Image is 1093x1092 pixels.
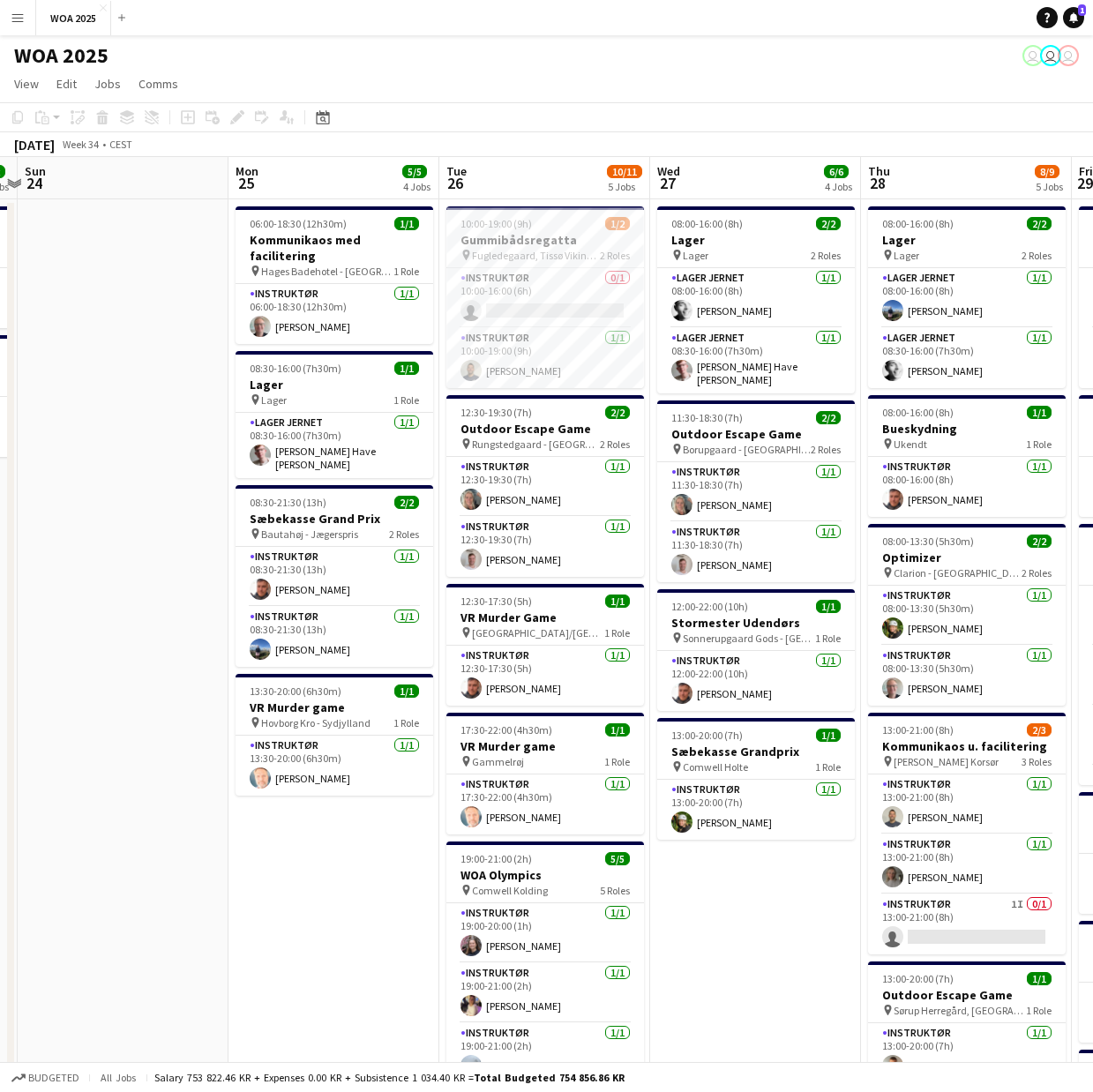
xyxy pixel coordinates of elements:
[14,136,55,153] div: [DATE]
[109,138,132,151] div: CEST
[1063,7,1084,28] a: 1
[1022,45,1044,66] app-user-avatar: René Sandager
[131,72,185,95] a: Comms
[87,72,128,95] a: Jobs
[14,76,39,92] span: View
[138,76,178,92] span: Comms
[97,1071,139,1084] span: All jobs
[1040,45,1061,66] app-user-avatar: Bettina Madsen
[154,1071,625,1084] div: Salary 753 822.46 KR + Expenses 0.00 KR + Subsistence 1 034.40 KR =
[1078,4,1086,16] span: 1
[36,1,111,35] button: WOA 2025
[56,76,77,92] span: Edit
[14,42,109,69] h1: WOA 2025
[1058,45,1079,66] app-user-avatar: Drift Drift
[58,138,102,151] span: Week 34
[94,76,121,92] span: Jobs
[9,1068,82,1088] button: Budgeted
[7,72,46,95] a: View
[28,1072,79,1084] span: Budgeted
[474,1071,625,1084] span: Total Budgeted 754 856.86 KR
[49,72,84,95] a: Edit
